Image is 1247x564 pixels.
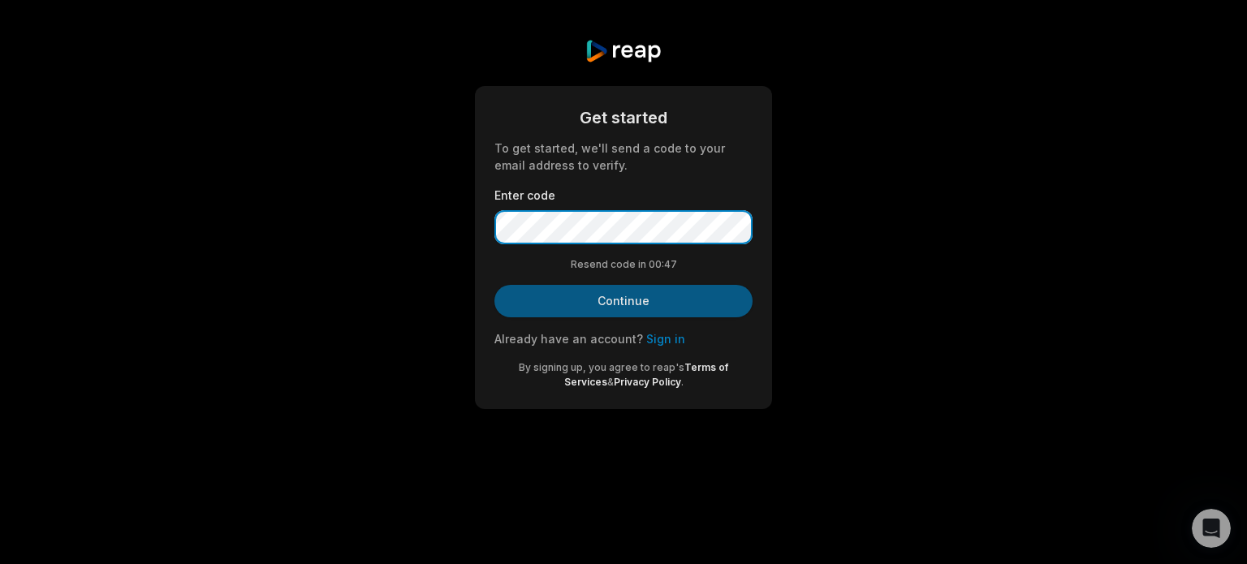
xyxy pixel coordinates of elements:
[494,332,643,346] span: Already have an account?
[494,140,753,174] div: To get started, we'll send a code to your email address to verify.
[646,332,685,346] a: Sign in
[494,285,753,317] button: Continue
[564,361,729,388] a: Terms of Services
[1192,509,1231,548] iframe: Intercom live chat
[519,361,684,373] span: By signing up, you agree to reap's
[585,39,662,63] img: reap
[664,257,677,272] span: 47
[681,376,684,388] span: .
[494,187,753,204] label: Enter code
[607,376,614,388] span: &
[494,257,753,272] div: Resend code in 00:
[494,105,753,130] div: Get started
[614,376,681,388] a: Privacy Policy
